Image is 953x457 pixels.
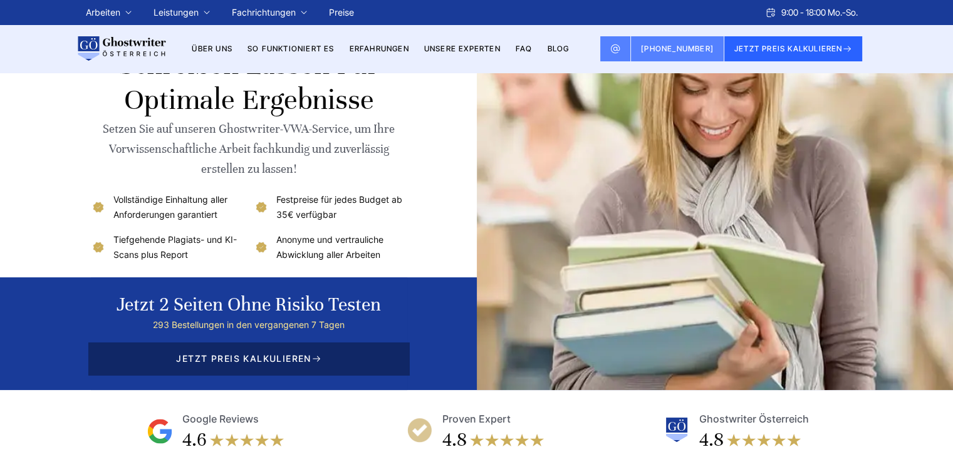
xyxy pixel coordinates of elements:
[610,44,620,54] img: Email
[516,44,533,53] a: FAQ
[254,200,269,215] img: Festpreise für jedes Budget ab 35€ verfügbar
[442,410,511,428] div: Proven Expert
[117,317,381,332] div: 293 Bestellungen in den vergangenen 7 Tagen
[91,200,106,215] img: Vollständige Einhaltung aller Anforderungen garantiert
[469,428,544,453] img: stars
[407,418,432,443] img: Proven Expert
[154,5,199,20] a: Leistungen
[350,44,409,53] a: Erfahrungen
[91,240,106,255] img: Tiefgehende Plagiats- und KI-Scans plus Report
[664,418,689,443] img: Ghostwriter
[699,428,724,453] div: 4.8
[724,36,863,61] button: JETZT PREIS KALKULIEREN
[726,428,801,453] img: stars
[232,5,296,20] a: Fachrichtungen
[781,5,858,20] span: 9:00 - 18:00 Mo.-So.
[147,419,172,444] img: Google Reviews
[182,428,207,453] div: 4.6
[699,410,809,428] div: Ghostwriter Österreich
[765,8,776,18] img: Schedule
[91,192,244,222] li: Vollständige Einhaltung aller Anforderungen garantiert
[91,119,407,179] div: Setzen Sie auf unseren Ghostwriter-VWA-Service, um Ihre Vorwissenschaftliche Arbeit fachkundig un...
[88,342,409,375] span: JETZT PREIS KALKULIEREN
[631,36,724,61] a: [PHONE_NUMBER]
[76,36,166,61] img: logo wirschreiben
[117,292,381,317] div: Jetzt 2 Seiten ohne Risiko testen
[547,44,569,53] a: BLOG
[247,44,335,53] a: So funktioniert es
[192,44,232,53] a: Über uns
[641,44,714,53] span: [PHONE_NUMBER]
[424,44,501,53] a: Unsere Experten
[209,428,284,453] img: stars
[91,232,244,262] li: Tiefgehende Plagiats- und KI-Scans plus Report
[329,7,354,18] a: Preise
[86,5,120,20] a: Arbeiten
[254,192,407,222] li: Festpreise für jedes Budget ab 35€ verfügbar
[254,240,269,255] img: Anonyme und vertrauliche Abwicklung aller Arbeiten
[442,428,467,453] div: 4.8
[182,410,259,428] div: Google Reviews
[254,232,407,262] li: Anonyme und vertrauliche Abwicklung aller Arbeiten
